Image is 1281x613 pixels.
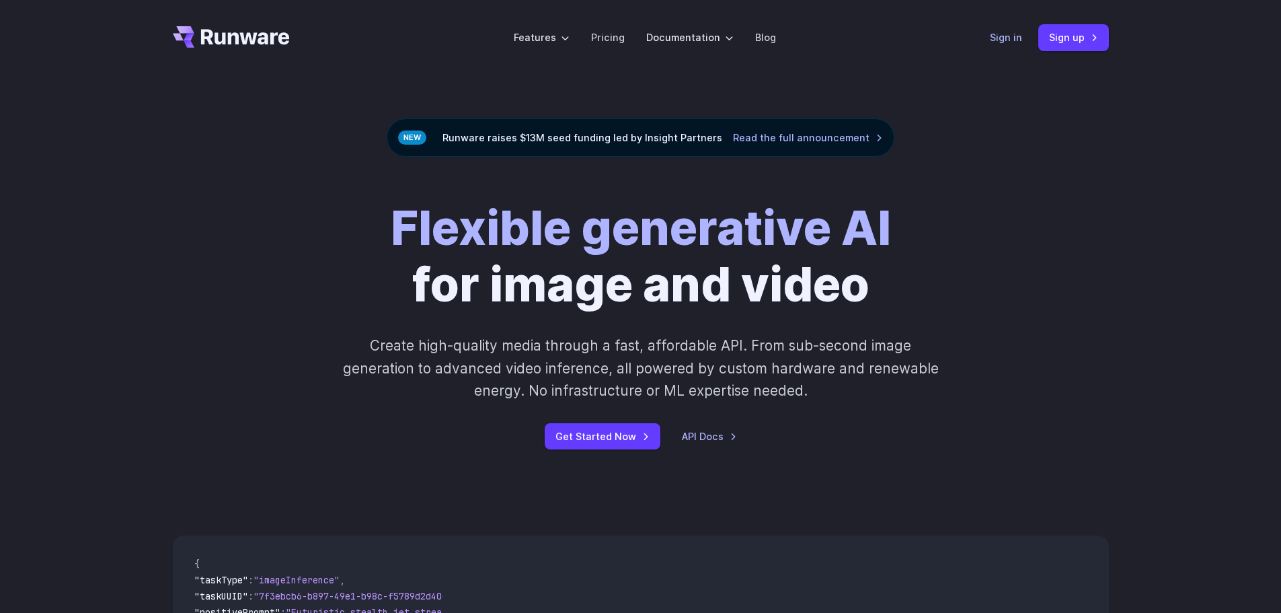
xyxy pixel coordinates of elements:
[248,590,254,602] span: :
[387,118,894,157] div: Runware raises $13M seed funding led by Insight Partners
[254,574,340,586] span: "imageInference"
[248,574,254,586] span: :
[1038,24,1109,50] a: Sign up
[173,26,290,48] a: Go to /
[646,30,734,45] label: Documentation
[194,590,248,602] span: "taskUUID"
[733,130,883,145] a: Read the full announcement
[682,429,737,444] a: API Docs
[514,30,570,45] label: Features
[755,30,776,45] a: Blog
[194,558,200,570] span: {
[391,199,891,256] strong: Flexible generative AI
[194,574,248,586] span: "taskType"
[340,574,345,586] span: ,
[254,590,458,602] span: "7f3ebcb6-b897-49e1-b98c-f5789d2d40d7"
[591,30,625,45] a: Pricing
[990,30,1022,45] a: Sign in
[545,423,660,449] a: Get Started Now
[341,334,940,402] p: Create high-quality media through a fast, affordable API. From sub-second image generation to adv...
[391,200,891,313] h1: for image and video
